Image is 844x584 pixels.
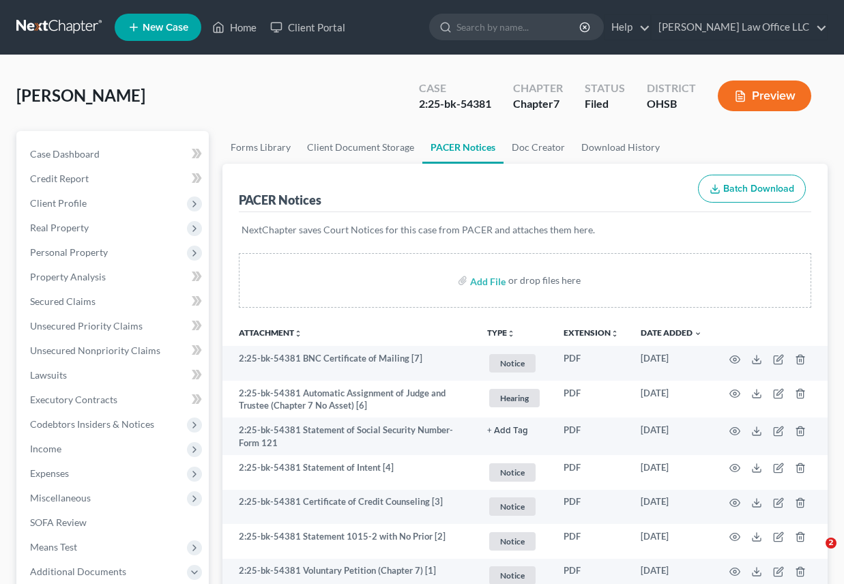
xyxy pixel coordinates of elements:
a: SOFA Review [19,510,209,535]
span: Codebtors Insiders & Notices [30,418,154,430]
a: Unsecured Priority Claims [19,314,209,338]
a: Attachmentunfold_more [239,327,302,338]
div: Status [585,81,625,96]
span: Secured Claims [30,295,96,307]
a: Property Analysis [19,265,209,289]
td: [DATE] [630,490,713,525]
span: Income [30,443,61,454]
a: Notice [487,461,542,484]
a: Hearing [487,387,542,409]
div: Case [419,81,491,96]
a: Client Portal [263,15,352,40]
span: 7 [553,97,559,110]
div: OHSB [647,96,696,112]
td: 2:25-bk-54381 Automatic Assignment of Judge and Trustee (Chapter 7 No Asset) [6] [222,381,476,418]
span: Notice [489,497,536,516]
td: [DATE] [630,418,713,455]
td: 2:25-bk-54381 Statement of Intent [4] [222,455,476,490]
span: SOFA Review [30,516,87,528]
span: Means Test [30,541,77,553]
td: PDF [553,346,630,381]
a: Forms Library [222,131,299,164]
a: Credit Report [19,166,209,191]
a: Notice [487,352,542,375]
a: Doc Creator [504,131,573,164]
a: Case Dashboard [19,142,209,166]
span: Case Dashboard [30,148,100,160]
span: Executory Contracts [30,394,117,405]
span: Batch Download [723,183,794,194]
div: District [647,81,696,96]
td: 2:25-bk-54381 Statement of Social Security Number-Form 121 [222,418,476,455]
span: Unsecured Nonpriority Claims [30,345,160,356]
span: Unsecured Priority Claims [30,320,143,332]
div: Chapter [513,96,563,112]
a: Unsecured Nonpriority Claims [19,338,209,363]
a: [PERSON_NAME] Law Office LLC [652,15,827,40]
a: Client Document Storage [299,131,422,164]
i: unfold_more [294,330,302,338]
span: Property Analysis [30,271,106,282]
a: Secured Claims [19,289,209,314]
span: Notice [489,532,536,551]
p: NextChapter saves Court Notices for this case from PACER and attaches them here. [242,223,809,237]
td: PDF [553,381,630,418]
a: Extensionunfold_more [564,327,619,338]
td: [DATE] [630,381,713,418]
div: 2:25-bk-54381 [419,96,491,112]
span: Hearing [489,389,540,407]
span: Notice [489,354,536,373]
td: PDF [553,490,630,525]
a: Date Added expand_more [641,327,702,338]
td: PDF [553,455,630,490]
span: Real Property [30,222,89,233]
div: Chapter [513,81,563,96]
a: Notice [487,530,542,553]
a: Executory Contracts [19,388,209,412]
a: Notice [487,495,542,518]
td: PDF [553,418,630,455]
span: Lawsuits [30,369,67,381]
iframe: Intercom live chat [798,538,830,570]
div: PACER Notices [239,192,321,208]
span: 2 [826,538,836,549]
a: + Add Tag [487,424,542,437]
td: [DATE] [630,346,713,381]
td: PDF [553,524,630,559]
td: 2:25-bk-54381 BNC Certificate of Mailing [7] [222,346,476,381]
button: + Add Tag [487,426,528,435]
span: Expenses [30,467,69,479]
button: TYPEunfold_more [487,329,515,338]
span: Additional Documents [30,566,126,577]
a: Download History [573,131,668,164]
span: New Case [143,23,188,33]
a: Help [605,15,650,40]
span: Personal Property [30,246,108,258]
a: PACER Notices [422,131,504,164]
td: 2:25-bk-54381 Statement 1015-2 with No Prior [2] [222,524,476,559]
a: Home [205,15,263,40]
td: [DATE] [630,524,713,559]
input: Search by name... [456,14,581,40]
span: Credit Report [30,173,89,184]
button: Preview [718,81,811,111]
span: Miscellaneous [30,492,91,503]
span: [PERSON_NAME] [16,85,145,105]
i: expand_more [694,330,702,338]
button: Batch Download [698,175,806,203]
span: Notice [489,463,536,482]
div: Filed [585,96,625,112]
a: Lawsuits [19,363,209,388]
i: unfold_more [611,330,619,338]
td: 2:25-bk-54381 Certificate of Credit Counseling [3] [222,490,476,525]
div: or drop files here [508,274,581,287]
span: Client Profile [30,197,87,209]
i: unfold_more [507,330,515,338]
td: [DATE] [630,455,713,490]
